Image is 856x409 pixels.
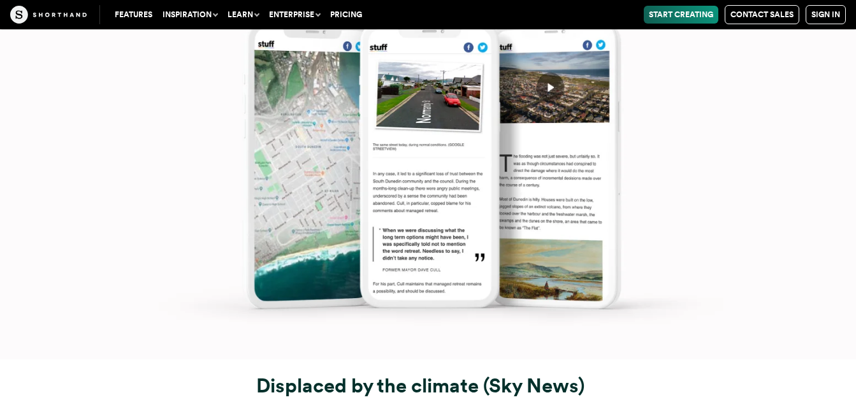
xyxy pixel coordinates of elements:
[325,6,367,24] a: Pricing
[644,6,718,24] a: Start Creating
[222,6,264,24] button: Learn
[264,6,325,24] button: Enterprise
[256,374,584,398] strong: Displaced by the climate (Sky News)
[725,5,799,24] a: Contact Sales
[10,6,87,24] img: The Craft
[806,5,846,24] a: Sign in
[110,6,157,24] a: Features
[157,6,222,24] button: Inspiration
